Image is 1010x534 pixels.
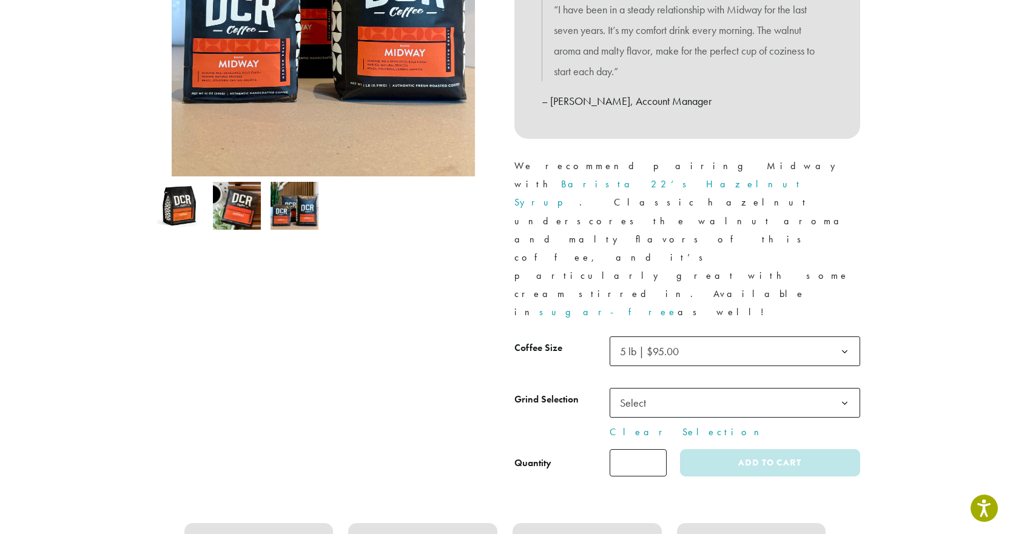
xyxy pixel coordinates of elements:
img: Midway - Image 2 [213,182,261,230]
label: Grind Selection [514,391,610,409]
img: Midway [155,182,203,230]
div: Quantity [514,456,551,470]
span: Select [615,391,658,415]
p: We recommend pairing Midway with . Classic hazelnut underscores the walnut aroma and malty flavor... [514,157,860,321]
a: Clear Selection [610,425,860,439]
span: 5 lb | $95.00 [615,339,691,363]
span: 5 lb | $95.00 [610,336,860,366]
span: 5 lb | $95.00 [620,344,679,358]
span: Select [610,388,860,418]
input: Product quantity [610,449,667,476]
a: sugar-free [539,305,678,318]
p: – [PERSON_NAME], Account Manager [542,91,833,112]
label: Coffee Size [514,339,610,357]
button: Add to cart [680,449,860,476]
img: Midway - Image 3 [271,182,318,230]
a: Barista 22’s Hazelnut Syrup [514,178,803,209]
